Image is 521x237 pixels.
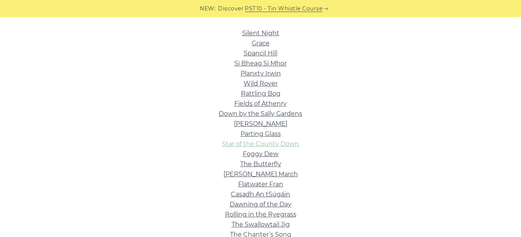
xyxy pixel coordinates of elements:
a: Foggy Dew [243,150,279,158]
a: Casadh An tSúgáin [231,191,290,198]
a: Parting Glass [241,130,281,137]
a: Rattling Bog [241,90,280,97]
a: Planxty Irwin [241,70,281,77]
a: The Butterfly [240,160,281,168]
a: Spancil Hill [244,50,277,57]
a: [PERSON_NAME] March [223,170,298,178]
a: Grace [252,39,270,47]
a: PST10 - Tin Whistle Course [245,4,322,13]
a: Flatwater Fran [238,180,283,188]
a: Fields of Athenry [234,100,287,107]
a: Silent Night [242,29,279,37]
a: [PERSON_NAME] [234,120,287,127]
span: Discover [218,4,244,13]
a: Down by the Sally Gardens [219,110,302,117]
a: Rolling in the Ryegrass [225,211,296,218]
a: Wild Rover [244,80,278,87]
a: Si­ Bheag Si­ Mhor [234,60,287,67]
a: Star of the County Down [222,140,299,148]
a: The Swallowtail Jig [232,221,290,228]
a: Dawning of the Day [230,201,291,208]
span: NEW: [200,4,216,13]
